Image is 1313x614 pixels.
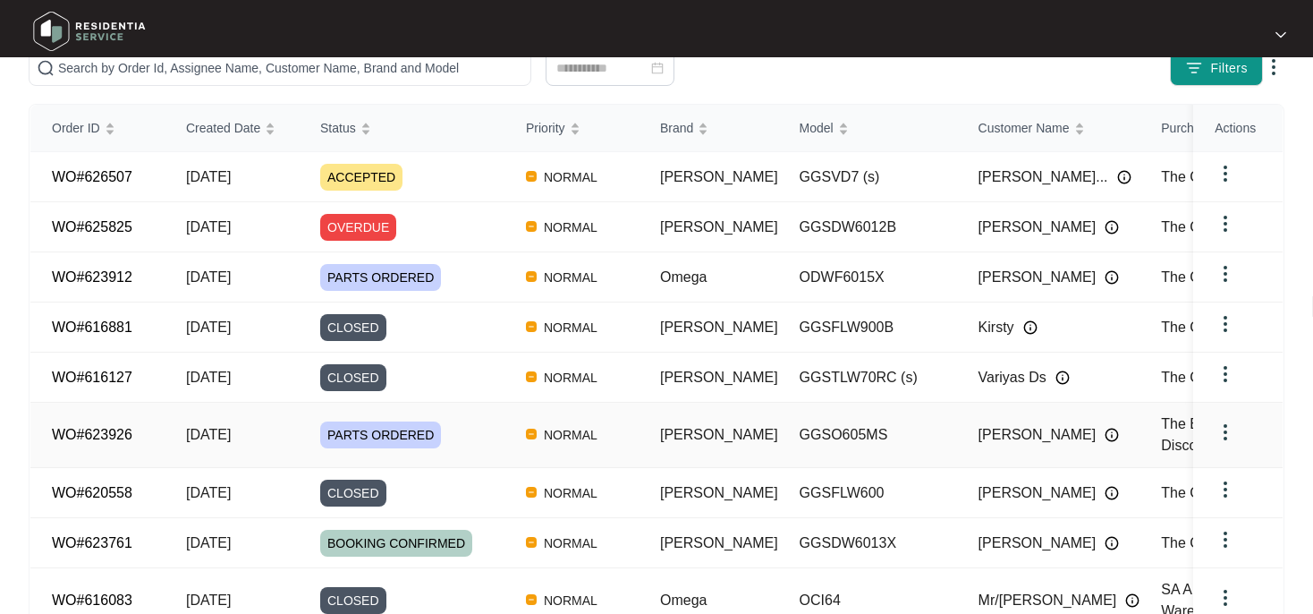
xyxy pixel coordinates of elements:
img: Info icon [1023,320,1038,335]
td: GGSVD7 (s) [778,152,957,202]
span: The Good Guys [1161,320,1262,335]
img: Vercel Logo [526,487,537,498]
img: residentia service logo [27,4,152,58]
span: [PERSON_NAME] [660,485,778,500]
span: [DATE] [186,169,231,184]
span: NORMAL [537,267,605,288]
img: dropdown arrow [1215,363,1236,385]
th: Model [778,105,957,152]
span: [DATE] [186,427,231,442]
span: [PERSON_NAME] [660,320,778,335]
span: [PERSON_NAME] [978,217,1097,238]
span: PARTS ORDERED [320,422,441,448]
th: Actions [1193,105,1283,152]
img: dropdown arrow [1275,30,1286,39]
span: NORMAL [537,424,605,446]
span: CLOSED [320,364,386,391]
span: Purchased From [1161,118,1253,138]
span: [DATE] [186,593,231,608]
span: The Good Guys [1161,269,1262,285]
span: [DATE] [186,269,231,285]
input: Search by Order Id, Assignee Name, Customer Name, Brand and Model [58,58,523,78]
a: WO#616083 [52,593,132,608]
img: Vercel Logo [526,594,537,605]
span: Status [320,118,356,138]
img: Info icon [1105,220,1119,235]
a: WO#623761 [52,535,132,550]
span: [PERSON_NAME]... [978,166,1108,188]
span: The Electrical Discounter [1161,416,1248,453]
span: Created Date [186,118,260,138]
span: NORMAL [537,217,605,238]
span: CLOSED [320,587,386,614]
span: Brand [660,118,693,138]
button: filter iconFilters [1170,50,1263,86]
td: GGSFLW900B [778,303,957,353]
span: Customer Name [978,118,1070,138]
td: GGSTLW70RC (s) [778,353,957,403]
span: The Good Guys [1161,485,1262,500]
span: The Good Guys [1161,370,1262,385]
th: Priority [504,105,639,152]
img: Info icon [1105,486,1119,500]
img: Info icon [1117,170,1131,184]
img: dropdown arrow [1215,422,1236,443]
span: BOOKING CONFIRMED [320,530,472,557]
td: ODWF6015X [778,252,957,303]
a: WO#626507 [52,169,132,184]
span: Order ID [52,118,100,138]
th: Created Date [165,105,299,152]
th: Order ID [30,105,165,152]
span: NORMAL [537,533,605,554]
img: dropdown arrow [1215,313,1236,335]
a: WO#623926 [52,427,132,442]
img: filter icon [1185,59,1203,77]
span: [PERSON_NAME] [978,267,1097,288]
img: dropdown arrow [1215,163,1236,184]
span: Variyas Ds [978,367,1046,388]
img: Vercel Logo [526,321,537,332]
span: [DATE] [186,485,231,500]
span: The Good Guys [1161,535,1262,550]
a: WO#625825 [52,219,132,235]
span: [DATE] [186,320,231,335]
span: The Good Guys [1161,219,1262,235]
a: WO#616881 [52,320,132,335]
img: dropdown arrow [1215,213,1236,235]
span: [DATE] [186,370,231,385]
span: NORMAL [537,367,605,388]
span: [DATE] [186,219,231,235]
span: Kirsty [978,317,1014,338]
a: WO#623912 [52,269,132,285]
span: [PERSON_NAME] [978,424,1097,446]
th: Customer Name [957,105,1140,152]
td: GGSDW6012B [778,202,957,252]
img: Info icon [1055,371,1070,385]
span: [DATE] [186,535,231,550]
span: Model [800,118,834,138]
th: Brand [639,105,778,152]
span: [PERSON_NAME] [660,169,778,184]
a: WO#616127 [52,370,132,385]
span: Filters [1210,59,1248,78]
td: GGSO605MS [778,403,957,468]
span: CLOSED [320,480,386,507]
img: Vercel Logo [526,271,537,282]
td: GGSDW6013X [778,518,957,568]
img: Vercel Logo [526,371,537,382]
span: [PERSON_NAME] [660,370,778,385]
span: The Good Guys [1161,169,1262,184]
img: Info icon [1125,593,1139,608]
td: GGSFLW600 [778,468,957,518]
img: Vercel Logo [526,429,537,439]
img: Vercel Logo [526,221,537,232]
span: NORMAL [537,590,605,611]
span: [PERSON_NAME] [660,427,778,442]
span: PARTS ORDERED [320,264,441,291]
img: dropdown arrow [1215,529,1236,550]
img: search-icon [37,59,55,77]
th: Status [299,105,504,152]
span: [PERSON_NAME] [978,482,1097,504]
img: dropdown arrow [1215,587,1236,609]
img: dropdown arrow [1263,56,1284,78]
